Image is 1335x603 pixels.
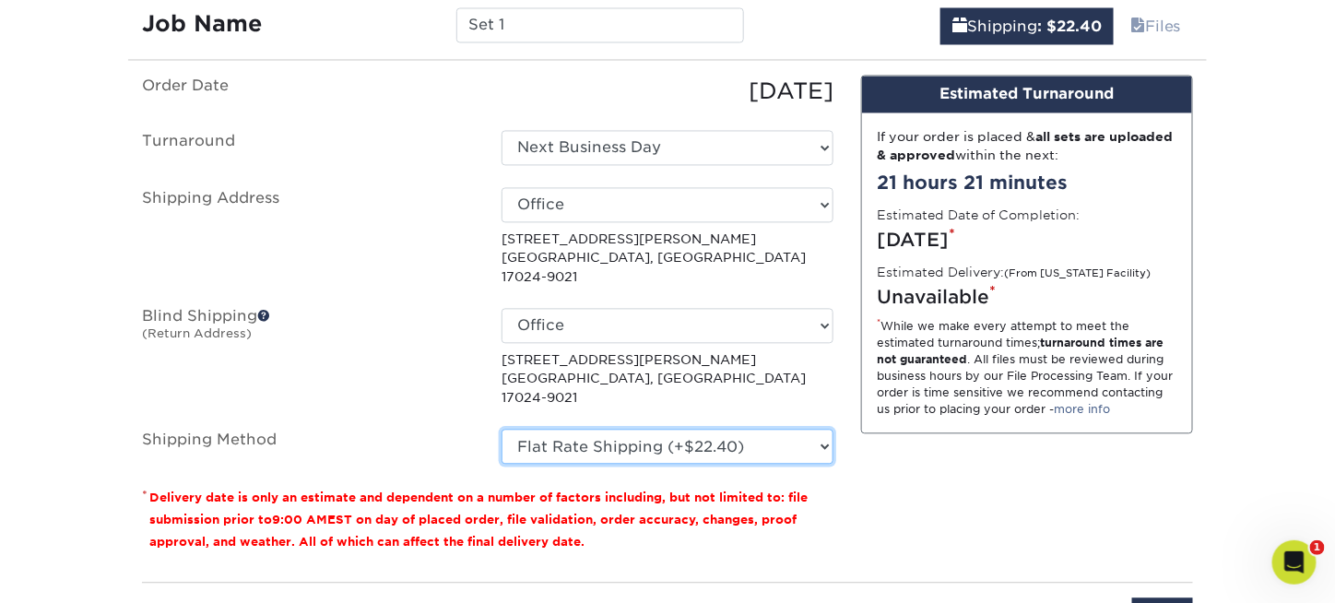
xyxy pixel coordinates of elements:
small: Delivery date is only an estimate and dependent on a number of factors including, but not limited... [149,491,808,549]
span: 9:00 AM [272,513,327,526]
div: Estimated Turnaround [862,76,1192,112]
div: If your order is placed & within the next: [877,127,1177,165]
label: Order Date [128,75,488,108]
div: 21 hours 21 minutes [877,169,1177,196]
label: Estimated Delivery: [877,263,1151,281]
label: Turnaround [128,130,488,165]
span: shipping [952,18,967,35]
small: (From [US_STATE] Facility) [1004,267,1151,279]
div: [DATE] [488,75,847,108]
label: Shipping Address [128,187,488,286]
span: 1 [1310,540,1325,555]
div: While we make every attempt to meet the estimated turnaround times; . All files must be reviewed ... [877,318,1177,418]
div: Unavailable [877,283,1177,311]
span: files [1130,18,1145,35]
label: Shipping Method [128,429,488,464]
div: [DATE] [877,226,1177,254]
p: [STREET_ADDRESS][PERSON_NAME] [GEOGRAPHIC_DATA], [GEOGRAPHIC_DATA] 17024-9021 [502,350,833,407]
b: : $22.40 [1037,18,1102,35]
p: [STREET_ADDRESS][PERSON_NAME] [GEOGRAPHIC_DATA], [GEOGRAPHIC_DATA] 17024-9021 [502,230,833,286]
a: Files [1118,7,1193,44]
iframe: Intercom live chat [1272,540,1317,585]
a: Shipping: $22.40 [940,7,1114,44]
strong: Job Name [142,10,262,37]
input: Enter a job name [456,7,743,42]
small: (Return Address) [142,326,252,340]
label: Estimated Date of Completion: [877,206,1080,224]
a: more info [1054,402,1110,416]
strong: turnaround times are not guaranteed [877,336,1164,366]
label: Blind Shipping [128,308,488,407]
